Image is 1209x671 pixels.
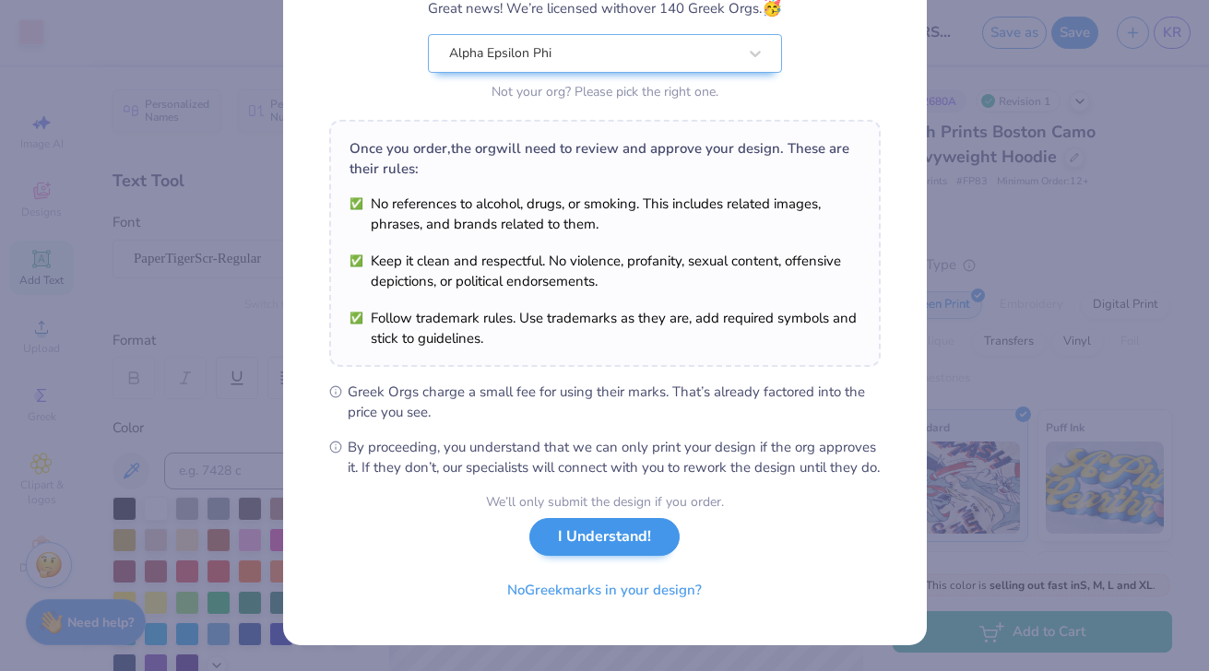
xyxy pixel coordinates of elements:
[348,437,881,477] span: By proceeding, you understand that we can only print your design if the org approves it. If they ...
[428,82,782,101] div: Not your org? Please pick the right one.
[492,571,717,609] button: NoGreekmarks in your design?
[350,308,860,348] li: Follow trademark rules. Use trademarks as they are, add required symbols and stick to guidelines.
[486,492,724,512] div: We’ll only submit the design if you order.
[350,251,860,291] li: Keep it clean and respectful. No violence, profanity, sexual content, offensive depictions, or po...
[350,194,860,234] li: No references to alcohol, drugs, or smoking. This includes related images, phrases, and brands re...
[529,518,680,556] button: I Understand!
[348,382,881,422] span: Greek Orgs charge a small fee for using their marks. That’s already factored into the price you see.
[350,138,860,179] div: Once you order, the org will need to review and approve your design. These are their rules:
